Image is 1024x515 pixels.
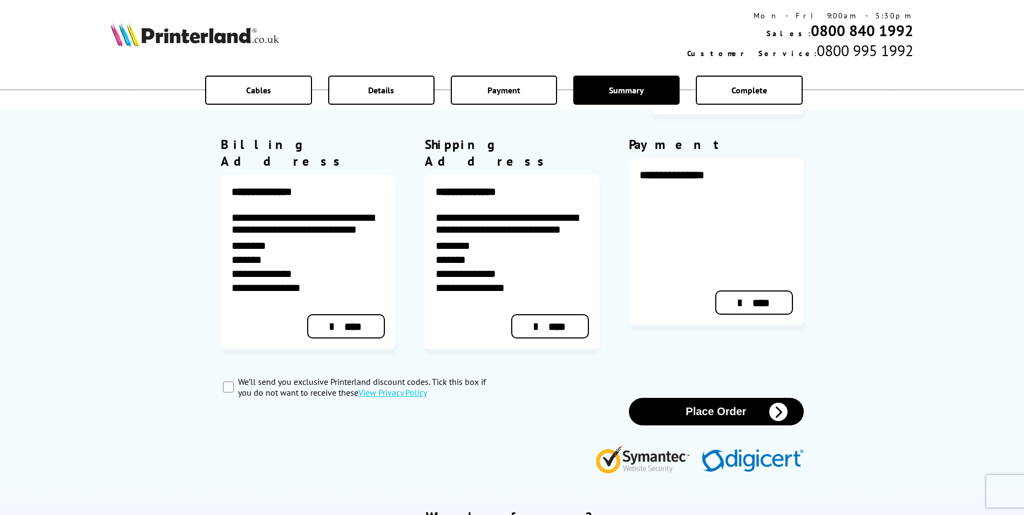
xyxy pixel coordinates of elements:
a: modal_privacy [358,387,427,398]
span: Sales: [767,29,811,38]
span: Cables [246,85,271,96]
span: Customer Service: [687,49,817,58]
span: 0800 995 1992 [817,40,913,60]
img: Printerland Logo [111,23,279,46]
div: Billing Address [221,136,396,170]
span: Details [368,85,394,96]
img: Digicert [702,449,804,473]
button: Place Order [629,398,804,425]
img: Symantec Website Security [595,443,697,473]
span: Complete [731,85,767,96]
div: Payment [629,136,804,153]
label: We’ll send you exclusive Printerland discount codes. Tick this box if you do not want to receive ... [238,376,500,398]
span: Summary [609,85,644,96]
div: Mon - Fri 9:00am - 5:30pm [687,11,913,21]
a: 0800 840 1992 [811,21,913,40]
span: Payment [487,85,520,96]
div: Shipping Address [425,136,600,170]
